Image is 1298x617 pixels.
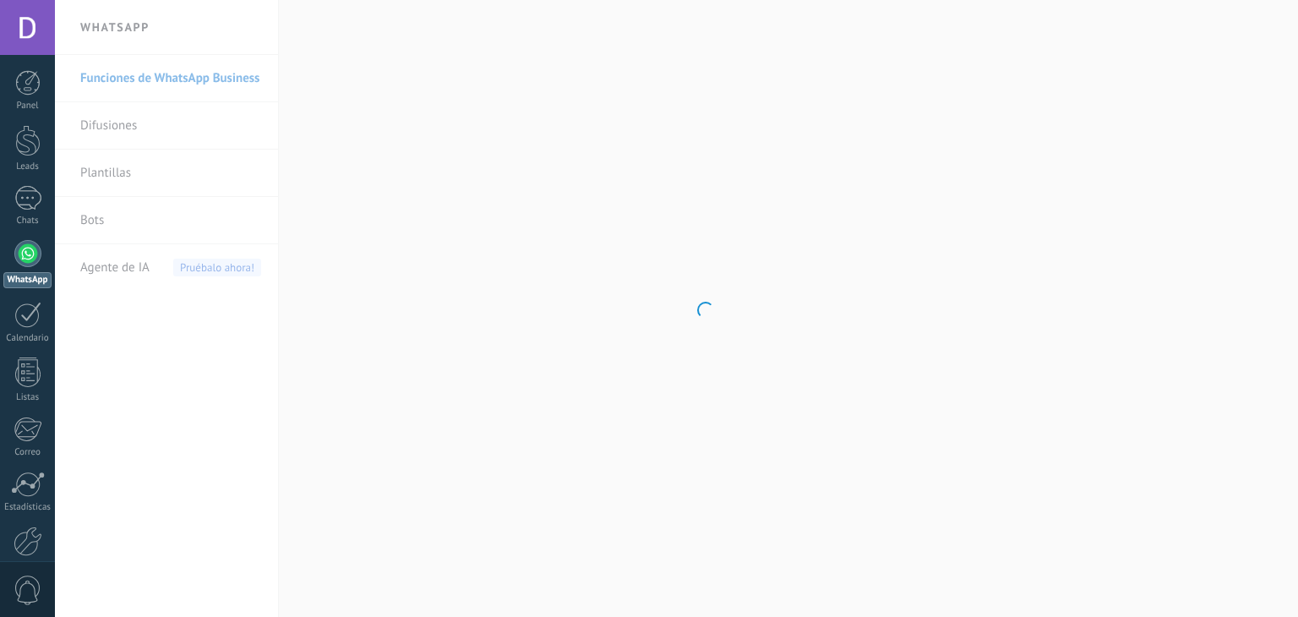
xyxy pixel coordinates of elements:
div: Chats [3,216,52,227]
div: Listas [3,392,52,403]
div: WhatsApp [3,272,52,288]
div: Correo [3,447,52,458]
div: Panel [3,101,52,112]
div: Calendario [3,333,52,344]
div: Leads [3,161,52,172]
div: Estadísticas [3,502,52,513]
